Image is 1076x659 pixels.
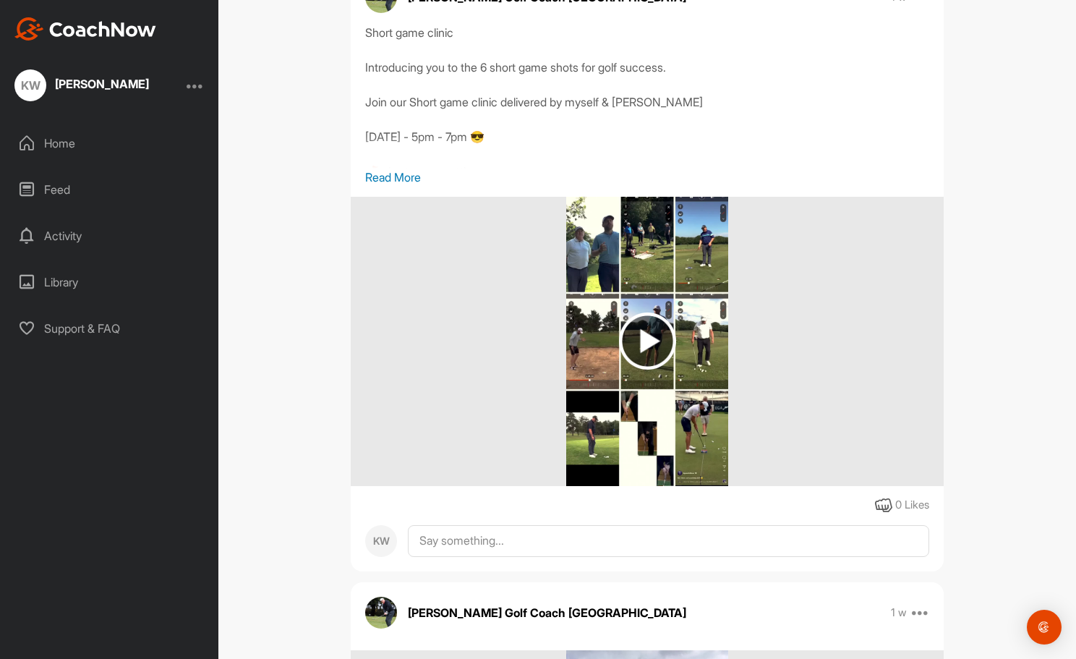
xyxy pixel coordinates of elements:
[365,525,397,557] div: KW
[566,197,729,486] img: media
[55,78,149,90] div: [PERSON_NAME]
[8,125,212,161] div: Home
[619,313,676,370] img: play
[891,605,907,620] p: 1 w
[8,171,212,208] div: Feed
[365,24,929,169] div: Short game clinic Introducing you to the 6 short game shots for golf success. Join our Short game...
[8,218,212,254] div: Activity
[14,69,46,101] div: KW
[14,17,156,41] img: CoachNow
[895,497,929,514] div: 0 Likes
[365,597,397,629] img: avatar
[8,310,212,346] div: Support & FAQ
[8,264,212,300] div: Library
[1027,610,1062,645] div: Open Intercom Messenger
[365,169,929,186] p: Read More
[408,604,686,621] p: [PERSON_NAME] Golf Coach [GEOGRAPHIC_DATA]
